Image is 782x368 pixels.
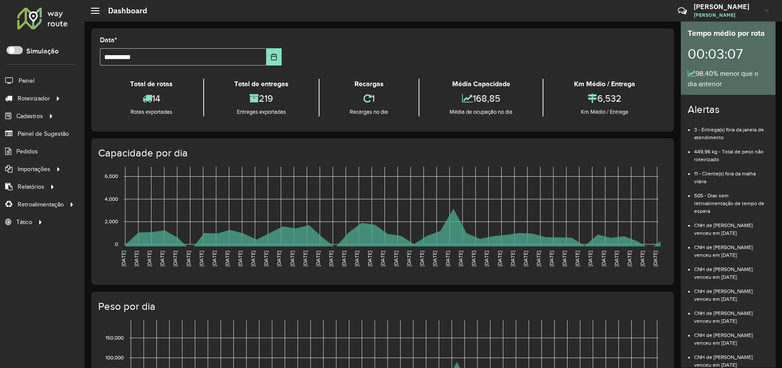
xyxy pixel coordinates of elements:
[432,251,438,266] text: [DATE]
[601,251,606,266] text: [DATE]
[322,79,416,89] div: Recargas
[206,108,317,116] div: Entregas exportadas
[106,335,124,340] text: 150,000
[574,251,580,266] text: [DATE]
[98,300,665,313] h4: Peso por dia
[102,108,201,116] div: Rotas exportadas
[16,147,38,156] span: Pedidos
[206,89,317,108] div: 219
[133,251,139,266] text: [DATE]
[16,218,32,227] span: Tático
[688,39,769,69] div: 00:03:07
[694,3,758,11] h3: [PERSON_NAME]
[102,79,201,89] div: Total de rotas
[562,251,567,266] text: [DATE]
[16,112,43,121] span: Cadastros
[406,251,412,266] text: [DATE]
[422,89,541,108] div: 168,85
[546,79,663,89] div: Km Médio / Entrega
[322,108,416,116] div: Recargas no dia
[380,251,385,266] text: [DATE]
[98,147,665,159] h4: Capacidade por dia
[289,251,295,266] text: [DATE]
[694,303,769,325] li: CNH de [PERSON_NAME] venceu em [DATE]
[105,174,118,179] text: 6,000
[694,119,769,141] li: 3 - Entrega(s) fora da janela de atendimento
[694,237,769,259] li: CNH de [PERSON_NAME] venceu em [DATE]
[523,251,528,266] text: [DATE]
[354,251,360,266] text: [DATE]
[549,251,554,266] text: [DATE]
[99,6,147,16] h2: Dashboard
[422,79,541,89] div: Média Capacidade
[614,251,619,266] text: [DATE]
[694,185,769,215] li: 505 - Dias sem retroalimentação de tempo de espera
[100,35,117,45] label: Data
[159,251,165,266] text: [DATE]
[627,251,632,266] text: [DATE]
[652,251,658,266] text: [DATE]
[419,251,425,266] text: [DATE]
[224,251,230,266] text: [DATE]
[18,94,50,103] span: Roteirizador
[186,251,191,266] text: [DATE]
[276,251,282,266] text: [DATE]
[688,28,769,39] div: Tempo médio por rota
[106,355,124,361] text: 100,000
[328,251,334,266] text: [DATE]
[458,251,463,266] text: [DATE]
[546,89,663,108] div: 6,532
[367,251,372,266] text: [DATE]
[587,251,593,266] text: [DATE]
[341,251,347,266] text: [DATE]
[673,2,692,20] a: Contato Rápido
[250,251,256,266] text: [DATE]
[639,251,645,266] text: [DATE]
[146,251,152,266] text: [DATE]
[688,69,769,89] div: 98,40% menor que o dia anterior
[172,251,178,266] text: [DATE]
[510,251,515,266] text: [DATE]
[393,251,399,266] text: [DATE]
[315,251,321,266] text: [DATE]
[694,163,769,185] li: 11 - Cliente(s) fora da malha viária
[18,129,69,138] span: Painel de Sugestão
[497,251,503,266] text: [DATE]
[302,251,308,266] text: [DATE]
[694,215,769,237] li: CNH de [PERSON_NAME] venceu em [DATE]
[211,251,217,266] text: [DATE]
[471,251,476,266] text: [DATE]
[115,241,118,247] text: 0
[105,196,118,202] text: 4,000
[18,182,44,191] span: Relatórios
[19,76,34,85] span: Painel
[199,251,204,266] text: [DATE]
[688,103,769,116] h4: Alertas
[694,259,769,281] li: CNH de [PERSON_NAME] venceu em [DATE]
[237,251,243,266] text: [DATE]
[484,251,489,266] text: [DATE]
[18,165,50,174] span: Importações
[121,251,126,266] text: [DATE]
[694,281,769,303] li: CNH de [PERSON_NAME] venceu em [DATE]
[263,251,269,266] text: [DATE]
[102,89,201,108] div: 14
[206,79,317,89] div: Total de entregas
[536,251,541,266] text: [DATE]
[18,200,64,209] span: Retroalimentação
[105,219,118,225] text: 2,000
[422,108,541,116] div: Média de ocupação no dia
[445,251,450,266] text: [DATE]
[694,11,758,19] span: [PERSON_NAME]
[26,46,59,56] label: Simulação
[546,108,663,116] div: Km Médio / Entrega
[267,48,281,65] button: Choose Date
[694,141,769,163] li: 449,96 kg - Total de peso não roteirizado
[694,325,769,347] li: CNH de [PERSON_NAME] venceu em [DATE]
[322,89,416,108] div: 1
